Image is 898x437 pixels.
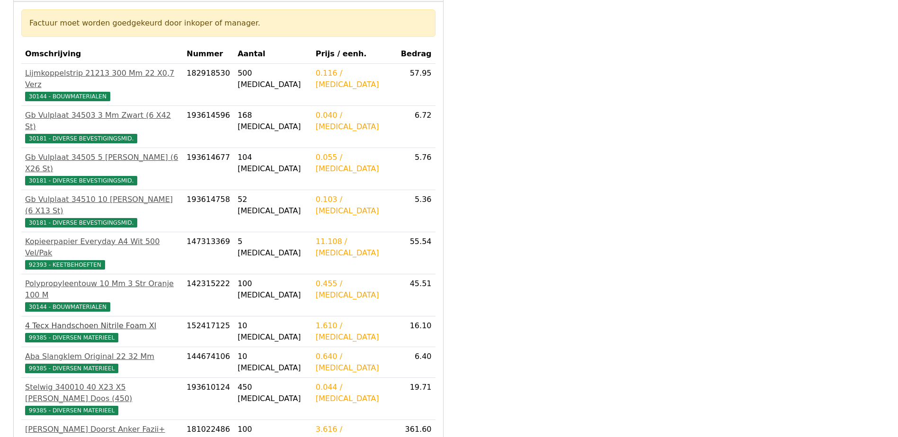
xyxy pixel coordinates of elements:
div: 52 [MEDICAL_DATA] [238,194,308,217]
div: 100 [MEDICAL_DATA] [238,278,308,301]
td: 5.76 [397,148,436,190]
div: 450 [MEDICAL_DATA] [238,382,308,404]
th: Aantal [234,44,312,64]
td: 144674106 [183,347,234,378]
td: 6.72 [397,106,436,148]
div: 0.044 / [MEDICAL_DATA] [316,382,393,404]
div: Stelwig 340010 40 X23 X5 [PERSON_NAME] Doos (450) [25,382,179,404]
span: 99385 - DIVERSEN MATERIEEL [25,406,118,415]
a: Lijmkoppelstrip 21213 300 Mm 22 X0,7 Verz30144 - BOUWMATERIALEN [25,68,179,102]
td: 193614596 [183,106,234,148]
span: 92393 - KEETBEHOEFTEN [25,260,105,270]
td: 142315222 [183,274,234,316]
td: 147313369 [183,232,234,274]
span: 30181 - DIVERSE BEVESTIGINGSMID. [25,134,137,143]
span: 30144 - BOUWMATERIALEN [25,92,110,101]
div: Polypropyleentouw 10 Mm 3 Str Oranje 100 M [25,278,179,301]
a: Gb Vulplaat 34503 3 Mm Zwart (6 X42 St)30181 - DIVERSE BEVESTIGINGSMID. [25,110,179,144]
th: Omschrijving [21,44,183,64]
div: 0.055 / [MEDICAL_DATA] [316,152,393,175]
a: Gb Vulplaat 34510 10 [PERSON_NAME] (6 X13 St)30181 - DIVERSE BEVESTIGINGSMID. [25,194,179,228]
td: 182918530 [183,64,234,106]
div: Gb Vulplaat 34505 5 [PERSON_NAME] (6 X26 St) [25,152,179,175]
div: 0.103 / [MEDICAL_DATA] [316,194,393,217]
a: Aba Slangklem Original 22 32 Mm99385 - DIVERSEN MATERIEEL [25,351,179,374]
a: Polypropyleentouw 10 Mm 3 Str Oranje 100 M30144 - BOUWMATERIALEN [25,278,179,312]
span: 30181 - DIVERSE BEVESTIGINGSMID. [25,218,137,227]
div: 0.455 / [MEDICAL_DATA] [316,278,393,301]
td: 193614677 [183,148,234,190]
th: Nummer [183,44,234,64]
div: 5 [MEDICAL_DATA] [238,236,308,259]
td: 45.51 [397,274,436,316]
div: 4 Tecx Handschoen Nitrile Foam Xl [25,320,179,332]
div: 10 [MEDICAL_DATA] [238,351,308,374]
span: 30144 - BOUWMATERIALEN [25,302,110,312]
div: Kopieerpapier Everyday A4 Wit 500 Vel/Pak [25,236,179,259]
td: 55.54 [397,232,436,274]
div: 1.610 / [MEDICAL_DATA] [316,320,393,343]
span: 30181 - DIVERSE BEVESTIGINGSMID. [25,176,137,185]
div: 0.116 / [MEDICAL_DATA] [316,68,393,90]
div: 500 [MEDICAL_DATA] [238,68,308,90]
div: 104 [MEDICAL_DATA] [238,152,308,175]
td: 193610124 [183,378,234,420]
div: Lijmkoppelstrip 21213 300 Mm 22 X0,7 Verz [25,68,179,90]
td: 193614758 [183,190,234,232]
td: 152417125 [183,316,234,347]
th: Prijs / eenh. [312,44,397,64]
div: Aba Slangklem Original 22 32 Mm [25,351,179,362]
a: Gb Vulplaat 34505 5 [PERSON_NAME] (6 X26 St)30181 - DIVERSE BEVESTIGINGSMID. [25,152,179,186]
div: 0.040 / [MEDICAL_DATA] [316,110,393,132]
div: 168 [MEDICAL_DATA] [238,110,308,132]
a: Kopieerpapier Everyday A4 Wit 500 Vel/Pak92393 - KEETBEHOEFTEN [25,236,179,270]
td: 16.10 [397,316,436,347]
td: 19.71 [397,378,436,420]
span: 99385 - DIVERSEN MATERIEEL [25,333,118,342]
th: Bedrag [397,44,436,64]
td: 5.36 [397,190,436,232]
a: Stelwig 340010 40 X23 X5 [PERSON_NAME] Doos (450)99385 - DIVERSEN MATERIEEL [25,382,179,416]
td: 57.95 [397,64,436,106]
a: 4 Tecx Handschoen Nitrile Foam Xl99385 - DIVERSEN MATERIEEL [25,320,179,343]
span: 99385 - DIVERSEN MATERIEEL [25,364,118,373]
div: 11.108 / [MEDICAL_DATA] [316,236,393,259]
div: 0.640 / [MEDICAL_DATA] [316,351,393,374]
div: 10 [MEDICAL_DATA] [238,320,308,343]
div: Gb Vulplaat 34503 3 Mm Zwart (6 X42 St) [25,110,179,132]
td: 6.40 [397,347,436,378]
div: Gb Vulplaat 34510 10 [PERSON_NAME] (6 X13 St) [25,194,179,217]
div: Factuur moet worden goedgekeurd door inkoper of manager. [29,17,427,29]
